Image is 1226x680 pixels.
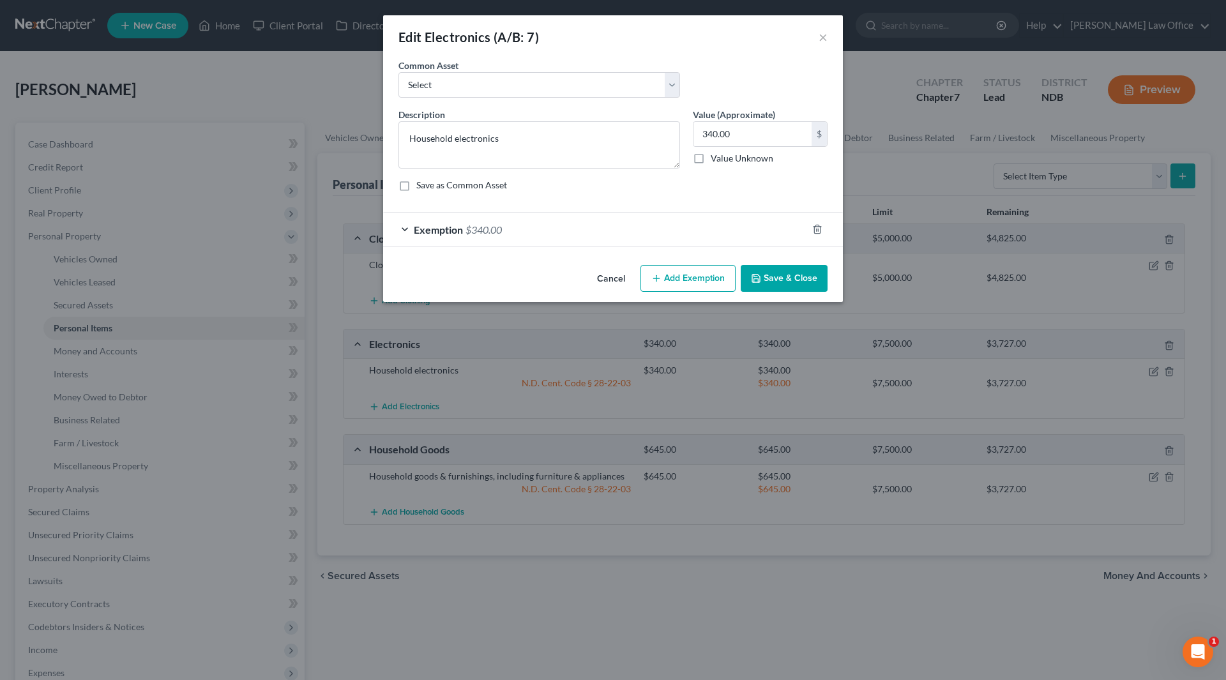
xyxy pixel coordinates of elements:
label: Common Asset [398,59,458,72]
span: $340.00 [465,223,502,236]
span: Exemption [414,223,463,236]
iframe: Intercom live chat [1183,637,1213,667]
button: Save & Close [741,265,828,292]
button: Cancel [587,266,635,292]
span: Description [398,109,445,120]
label: Value (Approximate) [693,108,775,121]
span: 1 [1209,637,1219,647]
button: × [819,29,828,45]
div: Edit Electronics (A/B: 7) [398,28,539,46]
label: Save as Common Asset [416,179,507,192]
div: $ [812,122,827,146]
label: Value Unknown [711,152,773,165]
input: 0.00 [693,122,812,146]
button: Add Exemption [640,265,736,292]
